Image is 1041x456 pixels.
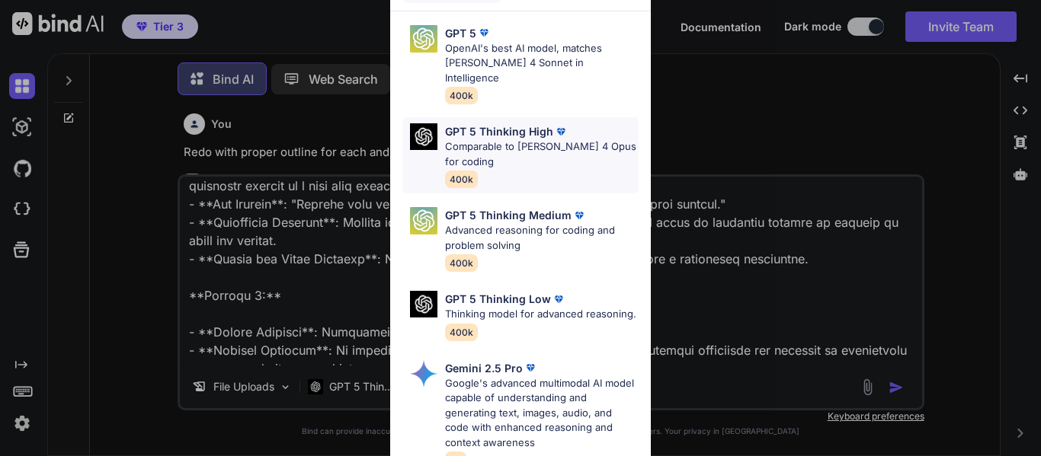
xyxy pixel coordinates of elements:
img: premium [551,292,566,307]
p: GPT 5 Thinking Medium [445,207,572,223]
img: premium [572,208,587,223]
img: premium [476,25,492,40]
p: Google's advanced multimodal AI model capable of understanding and generating text, images, audio... [445,376,639,451]
span: 400k [445,324,478,341]
img: Pick Models [410,25,437,53]
img: premium [523,360,538,375]
img: premium [553,124,569,139]
p: OpenAI's best AI model, matches [PERSON_NAME] 4 Sonnet in Intelligence [445,41,639,86]
p: GPT 5 [445,25,476,41]
p: GPT 5 Thinking High [445,123,553,139]
img: Pick Models [410,291,437,317]
p: Advanced reasoning for coding and problem solving [445,223,639,253]
img: Pick Models [410,207,437,234]
p: Comparable to [PERSON_NAME] 4 Opus for coding [445,139,639,169]
span: 400k [445,254,478,272]
span: 400k [445,87,478,104]
p: Gemini 2.5 Pro [445,360,523,376]
img: Pick Models [410,360,437,387]
p: Thinking model for advanced reasoning. [445,307,636,322]
p: GPT 5 Thinking Low [445,291,551,307]
span: 400k [445,171,478,188]
img: Pick Models [410,123,437,150]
